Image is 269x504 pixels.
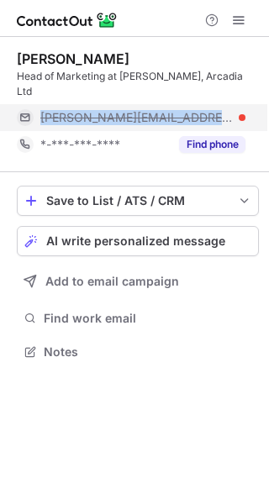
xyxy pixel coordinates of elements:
[17,226,259,256] button: AI write personalized message
[17,10,118,30] img: ContactOut v5.3.10
[45,275,179,288] span: Add to email campaign
[44,311,252,326] span: Find work email
[46,194,229,207] div: Save to List / ATS / CRM
[179,136,245,153] button: Reveal Button
[17,69,259,99] div: Head of Marketing at [PERSON_NAME], Arcadia Ltd
[17,340,259,364] button: Notes
[17,50,129,67] div: [PERSON_NAME]
[40,110,233,125] span: [PERSON_NAME][EMAIL_ADDRESS][DOMAIN_NAME]
[17,307,259,330] button: Find work email
[17,186,259,216] button: save-profile-one-click
[46,234,225,248] span: AI write personalized message
[17,266,259,297] button: Add to email campaign
[44,344,252,360] span: Notes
